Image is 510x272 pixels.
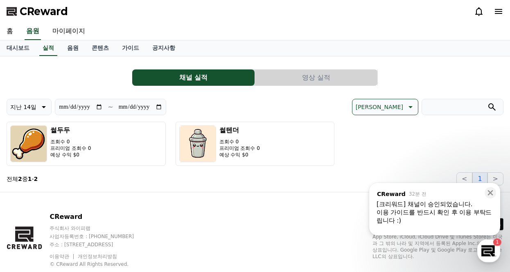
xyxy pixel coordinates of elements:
h3: 썰텐더 [219,125,260,135]
a: 가이드 [115,40,146,56]
a: 마이페이지 [46,23,92,40]
p: 조회수 0 [219,138,260,145]
span: CReward [20,5,68,18]
button: 지난 14일 [7,99,52,115]
a: CReward [7,5,68,18]
strong: 2 [18,176,22,182]
button: 썰텐더 조회수 0 프리미엄 조회수 0 예상 수익 $0 [176,122,335,166]
img: 썰두두 [10,125,47,162]
p: [PERSON_NAME] [356,101,403,113]
p: App Store, iCloud, iCloud Drive 및 iTunes Store는 미국과 그 밖의 나라 및 지역에서 등록된 Apple Inc.의 서비스 상표입니다. Goo... [372,234,503,260]
a: 개인정보처리방침 [78,254,117,259]
p: 지난 14일 [10,101,36,113]
p: 주식회사 와이피랩 [50,225,149,232]
a: 실적 [39,40,57,56]
p: 사업자등록번호 : [PHONE_NUMBER] [50,233,149,240]
button: [PERSON_NAME] [352,99,418,115]
strong: 2 [34,176,38,182]
p: 조회수 0 [50,138,91,145]
a: 음원 [25,23,41,40]
p: 프리미엄 조회수 0 [219,145,260,152]
img: 썰텐더 [179,125,216,162]
button: 1 [472,172,487,185]
p: CReward [50,212,149,222]
p: © CReward All Rights Reserved. [50,261,149,268]
button: 영상 실적 [255,69,377,86]
p: 주소 : [STREET_ADDRESS] [50,241,149,248]
a: 음원 [61,40,85,56]
h3: 썰두두 [50,125,91,135]
p: 전체 중 - [7,175,38,183]
strong: 1 [28,176,32,182]
p: ~ [108,102,113,112]
button: < [456,172,472,185]
a: 공지사항 [146,40,182,56]
p: 예상 수익 $0 [50,152,91,158]
p: 프리미엄 조회수 0 [50,145,91,152]
a: 콘텐츠 [85,40,115,56]
a: 영상 실적 [255,69,378,86]
a: 채널 실적 [132,69,255,86]
button: > [487,172,503,185]
button: 썰두두 조회수 0 프리미엄 조회수 0 예상 수익 $0 [7,122,166,166]
button: 채널 실적 [132,69,255,86]
a: 이용약관 [50,254,75,259]
p: 예상 수익 $0 [219,152,260,158]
